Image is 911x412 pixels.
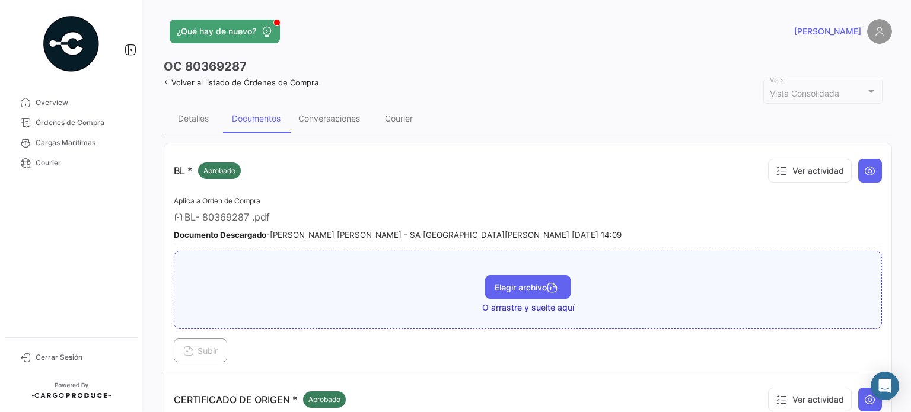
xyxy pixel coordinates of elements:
img: placeholder-user.png [867,19,892,44]
span: Elegir archivo [495,282,561,292]
small: - [PERSON_NAME] [PERSON_NAME] - SA [GEOGRAPHIC_DATA][PERSON_NAME] [DATE] 14:09 [174,230,622,239]
h3: OC 80369287 [164,58,247,75]
span: Cerrar Sesión [36,352,128,363]
span: Aprobado [203,165,235,176]
div: Abrir Intercom Messenger [871,372,899,400]
button: Subir [174,338,227,362]
a: Volver al listado de Órdenes de Compra [164,78,318,87]
span: Órdenes de Compra [36,117,128,128]
span: Subir [183,346,218,356]
button: Elegir archivo [485,275,571,299]
div: Documentos [232,113,281,123]
img: powered-by.png [42,14,101,74]
a: Órdenes de Compra [9,113,133,133]
p: CERTIFICADO DE ORIGEN * [174,391,346,408]
button: Ver actividad [768,388,852,411]
span: Aprobado [308,394,340,405]
span: BL- 80369287 .pdf [184,211,270,223]
span: Cargas Marítimas [36,138,128,148]
span: Courier [36,158,128,168]
div: Courier [385,113,413,123]
a: Cargas Marítimas [9,133,133,153]
div: Conversaciones [298,113,360,123]
span: ¿Qué hay de nuevo? [177,25,256,37]
span: Overview [36,97,128,108]
mat-select-trigger: Vista Consolidada [770,88,839,98]
a: Overview [9,92,133,113]
button: ¿Qué hay de nuevo? [170,20,280,43]
button: Ver actividad [768,159,852,183]
span: Aplica a Orden de Compra [174,196,260,205]
a: Courier [9,153,133,173]
span: [PERSON_NAME] [794,25,861,37]
b: Documento Descargado [174,230,266,239]
div: Detalles [178,113,209,123]
span: O arrastre y suelte aquí [482,302,574,314]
